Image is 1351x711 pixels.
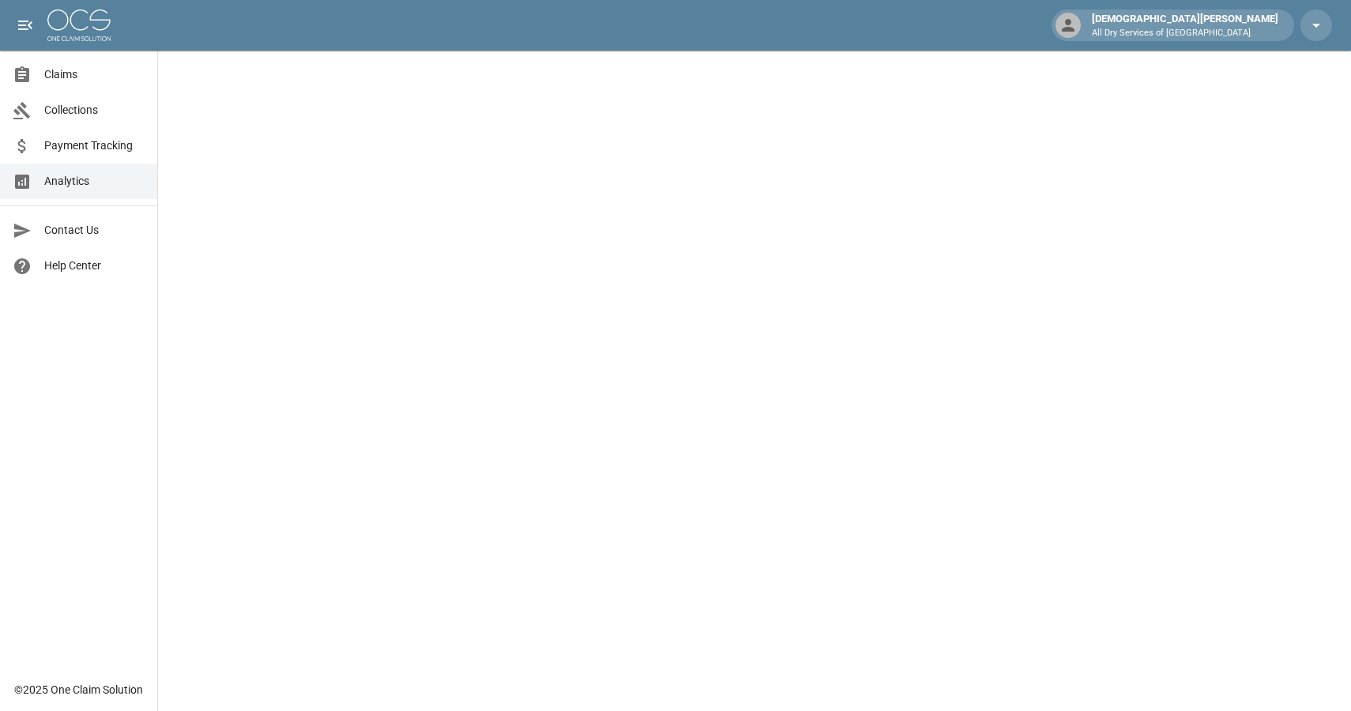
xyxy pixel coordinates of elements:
[47,9,111,41] img: ocs-logo-white-transparent.png
[1086,11,1285,39] div: [DEMOGRAPHIC_DATA][PERSON_NAME]
[14,682,143,698] div: © 2025 One Claim Solution
[44,66,145,83] span: Claims
[44,137,145,154] span: Payment Tracking
[44,102,145,118] span: Collections
[44,222,145,239] span: Contact Us
[1092,27,1278,40] p: All Dry Services of [GEOGRAPHIC_DATA]
[9,9,41,41] button: open drawer
[158,51,1351,706] iframe: Embedded Dashboard
[44,258,145,274] span: Help Center
[44,173,145,190] span: Analytics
